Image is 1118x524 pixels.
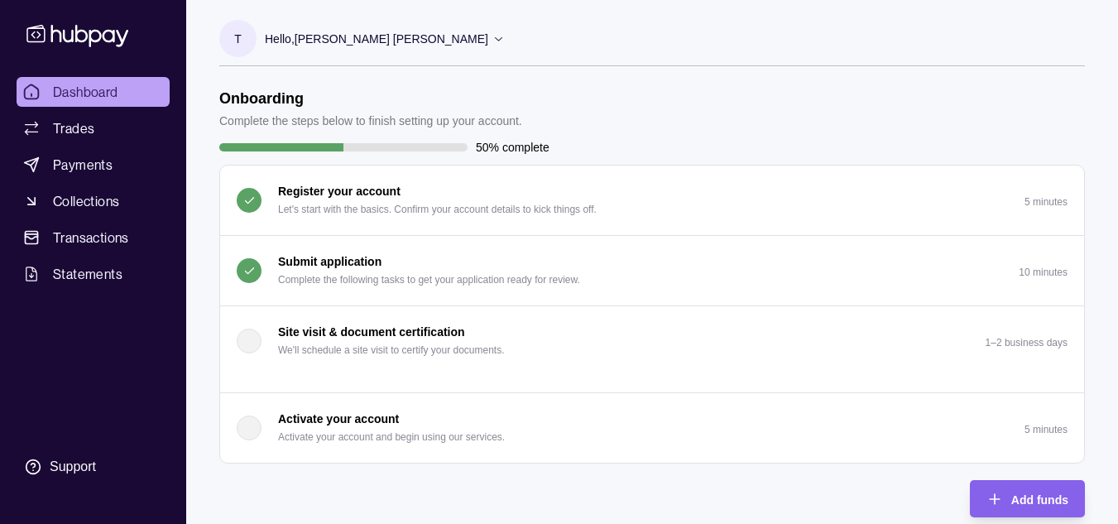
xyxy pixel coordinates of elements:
span: Transactions [53,228,129,248]
a: Payments [17,150,170,180]
span: Collections [53,191,119,211]
button: Site visit & document certification We'll schedule a site visit to certify your documents.1–2 bus... [220,306,1084,376]
p: Activate your account [278,410,399,428]
p: T [234,30,242,48]
a: Transactions [17,223,170,252]
p: Complete the following tasks to get your application ready for review. [278,271,580,289]
p: Submit application [278,252,381,271]
p: 10 minutes [1019,267,1068,278]
a: Dashboard [17,77,170,107]
p: We'll schedule a site visit to certify your documents. [278,341,505,359]
button: Register your account Let's start with the basics. Confirm your account details to kick things of... [220,166,1084,235]
span: Payments [53,155,113,175]
p: 5 minutes [1024,196,1068,208]
p: Site visit & document certification [278,323,465,341]
a: Statements [17,259,170,289]
span: Statements [53,264,122,284]
p: 1–2 business days [986,337,1068,349]
p: 5 minutes [1024,424,1068,435]
p: Let's start with the basics. Confirm your account details to kick things off. [278,200,597,219]
a: Support [17,449,170,484]
div: Support [50,458,96,476]
h1: Onboarding [219,89,522,108]
p: 50% complete [476,138,549,156]
p: Complete the steps below to finish setting up your account. [219,112,522,130]
span: Add funds [1011,493,1068,507]
div: Site visit & document certification We'll schedule a site visit to certify your documents.1–2 bus... [220,376,1084,392]
span: Trades [53,118,94,138]
button: Add funds [970,480,1085,517]
a: Collections [17,186,170,216]
p: Hello, [PERSON_NAME] [PERSON_NAME] [265,30,488,48]
p: Register your account [278,182,401,200]
button: Submit application Complete the following tasks to get your application ready for review.10 minutes [220,236,1084,305]
button: Activate your account Activate your account and begin using our services.5 minutes [220,393,1084,463]
a: Trades [17,113,170,143]
p: Activate your account and begin using our services. [278,428,505,446]
span: Dashboard [53,82,118,102]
